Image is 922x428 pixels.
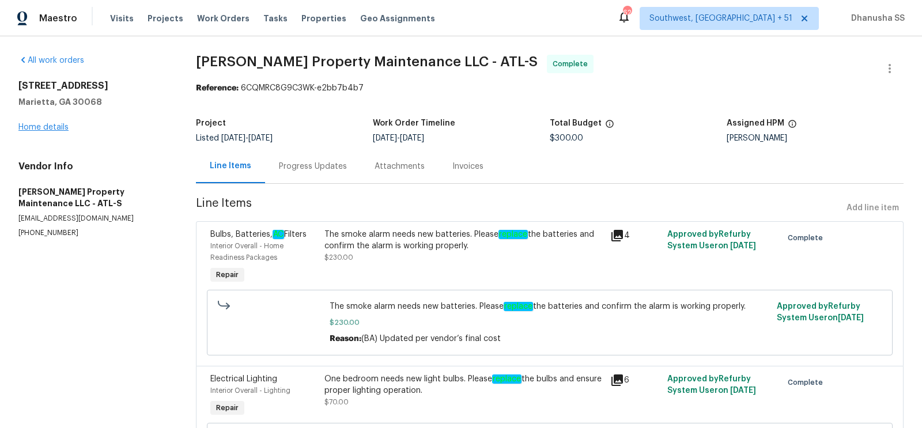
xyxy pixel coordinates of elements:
[196,198,842,219] span: Line Items
[211,269,243,281] span: Repair
[730,242,756,250] span: [DATE]
[610,229,660,243] div: 4
[221,134,245,142] span: [DATE]
[400,134,424,142] span: [DATE]
[838,314,864,322] span: [DATE]
[148,13,183,24] span: Projects
[196,84,239,92] b: Reference:
[610,373,660,387] div: 6
[18,214,168,224] p: [EMAIL_ADDRESS][DOMAIN_NAME]
[196,134,273,142] span: Listed
[373,134,397,142] span: [DATE]
[788,119,797,134] span: The hpm assigned to this work order.
[196,55,538,69] span: [PERSON_NAME] Property Maintenance LLC - ATL-S
[221,134,273,142] span: -
[18,123,69,131] a: Home details
[330,335,361,343] span: Reason:
[504,302,533,311] em: replace
[375,161,425,172] div: Attachments
[623,7,631,18] div: 620
[18,56,84,65] a: All work orders
[210,160,251,172] div: Line Items
[197,13,250,24] span: Work Orders
[263,14,288,22] span: Tasks
[210,230,307,239] span: Bulbs, Batteries, Filters
[788,232,827,244] span: Complete
[18,186,168,209] h5: [PERSON_NAME] Property Maintenance LLC - ATL-S
[196,82,904,94] div: 6CQMRC8G9C3WK-e2bb7b4b7
[730,387,756,395] span: [DATE]
[667,375,756,395] span: Approved by Refurby System User on
[649,13,792,24] span: Southwest, [GEOGRAPHIC_DATA] + 51
[18,161,168,172] h4: Vendor Info
[211,402,243,414] span: Repair
[492,374,522,384] em: replace
[727,119,784,127] h5: Assigned HPM
[301,13,346,24] span: Properties
[777,302,864,322] span: Approved by Refurby System User on
[210,375,277,383] span: Electrical Lighting
[324,373,603,396] div: One bedroom needs new light bulbs. Please the bulbs and ensure proper lighting operation.
[18,80,168,92] h2: [STREET_ADDRESS]
[550,119,602,127] h5: Total Budget
[788,377,827,388] span: Complete
[550,134,583,142] span: $300.00
[18,228,168,238] p: [PHONE_NUMBER]
[324,229,603,252] div: The smoke alarm needs new batteries. Please the batteries and confirm the alarm is working properly.
[196,119,226,127] h5: Project
[210,243,284,261] span: Interior Overall - Home Readiness Packages
[18,96,168,108] h5: Marietta, GA 30068
[279,161,347,172] div: Progress Updates
[727,134,904,142] div: [PERSON_NAME]
[330,317,770,328] span: $230.00
[373,134,424,142] span: -
[361,335,501,343] span: (BA) Updated per vendor’s final cost
[605,119,614,134] span: The total cost of line items that have been proposed by Opendoor. This sum includes line items th...
[667,230,756,250] span: Approved by Refurby System User on
[110,13,134,24] span: Visits
[324,254,353,261] span: $230.00
[330,301,770,312] span: The smoke alarm needs new batteries. Please the batteries and confirm the alarm is working properly.
[324,399,349,406] span: $70.00
[498,230,528,239] em: replace
[452,161,483,172] div: Invoices
[210,387,290,394] span: Interior Overall - Lighting
[273,230,284,239] em: AC
[248,134,273,142] span: [DATE]
[373,119,455,127] h5: Work Order Timeline
[39,13,77,24] span: Maestro
[553,58,592,70] span: Complete
[847,13,905,24] span: Dhanusha SS
[360,13,435,24] span: Geo Assignments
